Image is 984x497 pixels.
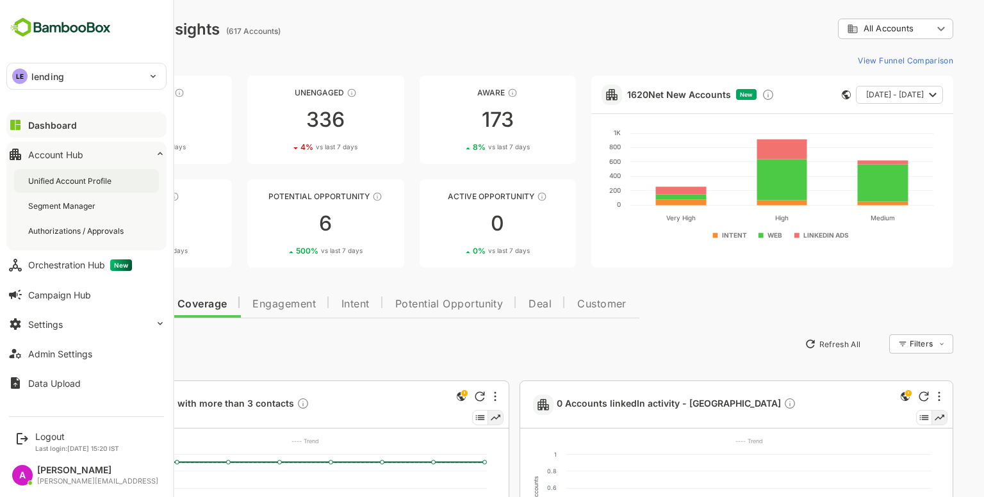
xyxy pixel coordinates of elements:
div: Refresh [874,391,884,402]
a: UnreachedThese accounts have not been engaged with for a defined time period840%vs last 7 days [31,76,187,164]
div: Authorizations / Approvals [28,225,126,236]
div: Refresh [430,391,440,402]
span: Customer [532,299,582,309]
div: Unified Account Profile [28,175,114,186]
div: 173 [375,110,531,130]
div: Active Opportunity [375,191,531,201]
div: All Accounts [802,23,888,35]
text: 0 [572,200,576,208]
div: Segment Manager [28,200,98,211]
button: Admin Settings [6,341,167,366]
button: Data Upload [6,370,167,396]
div: Aware [375,88,531,97]
div: [PERSON_NAME][EMAIL_ADDRESS] [37,477,158,485]
text: Medium [826,214,850,222]
text: Very High [621,214,651,222]
div: Admin Settings [28,348,92,359]
span: vs last 7 days [101,246,143,256]
div: These accounts have not been engaged with for a defined time period [129,88,140,98]
div: Dashboard Insights [31,20,175,38]
span: New [110,259,132,271]
text: 0.8 [502,468,512,475]
div: 4 % [256,142,313,152]
span: Engagement [208,299,271,309]
div: These accounts have just entered the buying cycle and need further nurturing [463,88,473,98]
text: High [730,214,744,222]
div: LElending [7,63,166,89]
button: New Insights [31,332,124,355]
div: Unengaged [202,88,359,97]
div: 336 [202,110,359,130]
div: A [12,465,33,485]
a: 1620Net New Accounts [582,89,686,100]
div: Discover new ICP-fit accounts showing engagement — via intent surges, anonymous website visits, L... [717,88,730,101]
div: Campaign Hub [28,289,91,300]
span: 0 Accounts linkedIn activity - [GEOGRAPHIC_DATA] [512,397,751,412]
div: [PERSON_NAME] [37,465,158,476]
div: These accounts have open opportunities which might be at any of the Sales Stages [492,191,502,202]
div: 0 % [84,142,141,152]
img: BambooboxFullLogoMark.5f36c76dfaba33ec1ec1367b70bb1252.svg [6,15,115,40]
span: Intent [297,299,325,309]
div: These accounts are MQAs and can be passed on to Inside Sales [327,191,338,202]
span: vs last 7 days [443,142,485,152]
div: Logout [35,431,119,442]
div: 6 [202,213,359,234]
text: 400 [564,172,576,179]
div: Filters [865,339,888,348]
a: 0 Accounts linkedIn activity - [GEOGRAPHIC_DATA]Description not present [512,397,757,412]
div: Engaged [31,191,187,201]
div: Dashboard [28,120,77,131]
text: 1K [569,129,576,136]
div: LE [12,69,28,84]
div: These accounts are warm, further nurturing would qualify them to MQAs [124,191,135,202]
span: Deal [484,299,507,309]
div: Description not present [739,397,751,412]
button: Account Hub [6,142,167,167]
button: Campaign Hub [6,282,167,307]
div: 500 % [251,246,318,256]
text: 400 [58,468,69,475]
a: Active OpportunityThese accounts have open opportunities which might be at any of the Sales Stage... [375,179,531,268]
div: This is a global insight. Segment selection is not applicable for this view [853,389,868,406]
div: Settings [28,319,63,330]
div: 0 % [428,246,485,256]
text: ---- Trend [247,437,274,444]
button: [DATE] - [DATE] [811,86,898,104]
span: Potential Opportunity [350,299,459,309]
button: Refresh All [754,334,821,354]
button: Settings [6,311,167,337]
text: 600 [564,158,576,165]
span: vs last 7 days [443,246,485,256]
text: 500 [58,451,69,458]
text: 800 [564,143,576,151]
a: EngagedThese accounts are warm, further nurturing would qualify them to MQAs1822%vs last 7 days [31,179,187,268]
div: More [449,391,452,402]
text: ---- Trend [690,437,717,444]
div: 84 [31,110,187,130]
span: vs last 7 days [271,142,313,152]
div: Account Hub [28,149,83,160]
div: Description not present [252,397,265,412]
a: 455 Accounts with more than 3 contactsDescription not present [68,397,270,412]
text: 300 [58,484,69,491]
div: Potential Opportunity [202,191,359,201]
div: This card does not support filter and segments [797,90,806,99]
text: 1 [509,451,512,458]
button: View Funnel Comparison [808,50,908,70]
div: This is a global insight. Segment selection is not applicable for this view [409,389,424,406]
text: 0.6 [502,484,512,491]
span: vs last 7 days [99,142,141,152]
span: Data Quality and Coverage [44,299,182,309]
span: 455 Accounts with more than 3 contacts [68,397,265,412]
span: [DATE] - [DATE] [821,86,879,103]
div: 18 [31,213,187,234]
div: These accounts have not shown enough engagement and need nurturing [302,88,312,98]
button: Dashboard [6,112,167,138]
div: 8 % [428,142,485,152]
p: Last login: [DATE] 15:20 IST [35,444,119,452]
div: 22 % [82,246,143,256]
div: All Accounts [793,17,908,42]
button: Orchestration HubNew [6,252,167,278]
